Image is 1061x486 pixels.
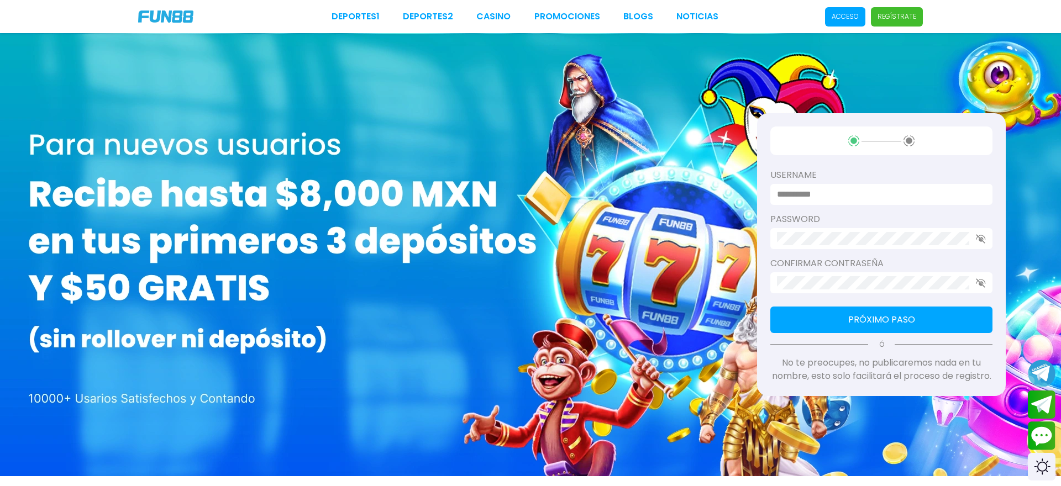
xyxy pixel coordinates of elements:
[623,10,653,23] a: BLOGS
[138,10,193,23] img: Company Logo
[676,10,718,23] a: NOTICIAS
[878,12,916,22] p: Regístrate
[770,340,992,350] p: Ó
[770,168,992,182] label: username
[1028,390,1055,419] button: Join telegram
[770,356,992,383] p: No te preocupes, no publicaremos nada en tu nombre, esto solo facilitará el proceso de registro.
[1028,421,1055,450] button: Contact customer service
[332,10,380,23] a: Deportes1
[1028,453,1055,480] div: Switch theme
[770,307,992,333] button: Próximo paso
[770,213,992,226] label: password
[832,12,859,22] p: Acceso
[403,10,453,23] a: Deportes2
[476,10,511,23] a: CASINO
[1028,359,1055,388] button: Join telegram channel
[770,257,992,270] label: Confirmar contraseña
[534,10,600,23] a: Promociones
